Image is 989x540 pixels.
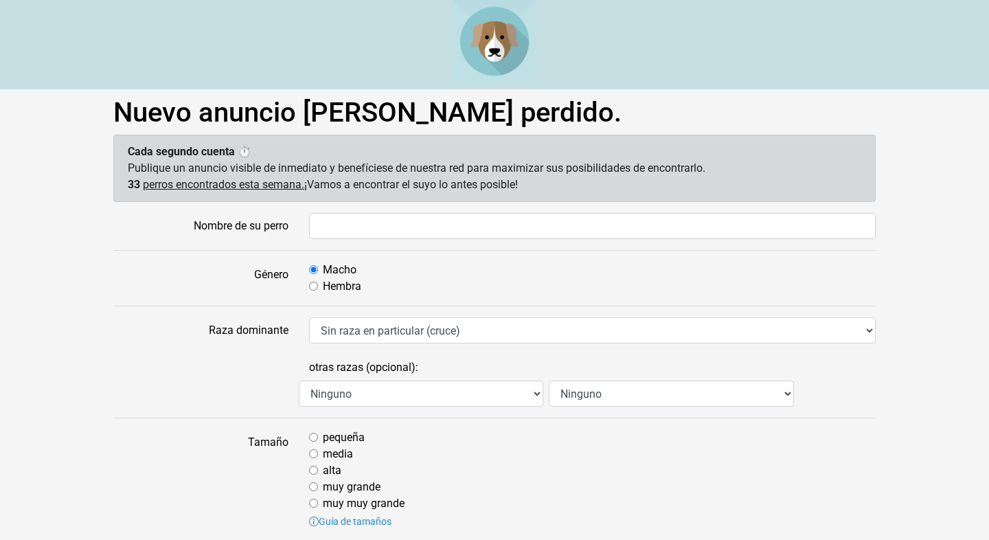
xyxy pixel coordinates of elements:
label: media [323,446,353,462]
label: Raza dominante [103,317,299,344]
label: Hembra [323,278,361,295]
span: 33 [128,178,140,191]
input: muy muy grande [309,499,318,508]
input: pequeña [309,433,318,442]
label: pequeña [323,429,365,446]
div: Publique un anuncio visible de inmediato y benefíciese de nuestra red para maximizar sus posibili... [113,135,876,202]
label: Macho [323,262,356,278]
u: perros encontrados esta semana. [143,178,304,191]
label: Tamaño [103,429,299,529]
label: Género [103,262,299,295]
input: alta [309,466,318,475]
input: Macho [309,265,318,274]
strong: Cada segundo cuenta ⏱️ [128,145,251,158]
label: alta [323,462,341,479]
label: otras razas (opcional): [309,355,418,381]
h1: Nuevo anuncio [PERSON_NAME] perdido. [113,96,876,129]
input: media [309,449,318,458]
label: muy muy grande [323,495,405,512]
label: Nombre de su perro [103,213,299,239]
input: Hembra [309,282,318,291]
input: muy grande [309,482,318,491]
a: Guía de tamaños [309,516,391,527]
label: muy grande [323,479,380,495]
